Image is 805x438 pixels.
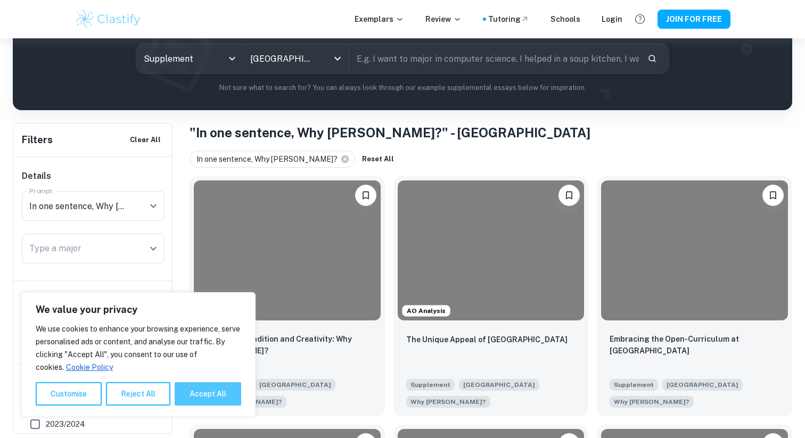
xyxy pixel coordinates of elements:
[196,153,342,165] span: In one sentence, Why [PERSON_NAME]?
[36,303,241,316] p: We value your privacy
[631,10,649,28] button: Help and Feedback
[146,199,161,213] button: Open
[410,397,486,407] span: Why [PERSON_NAME]?
[106,382,170,406] button: Reject All
[355,185,376,206] button: Please log in to bookmark exemplars
[662,379,743,391] span: [GEOGRAPHIC_DATA]
[762,185,784,206] button: Please log in to bookmark exemplars
[425,13,462,25] p: Review
[21,82,784,93] p: Not sure what to search for? You can always look through our example supplemental essays below fo...
[602,13,622,25] a: Login
[255,379,335,391] span: [GEOGRAPHIC_DATA]
[614,397,689,407] span: Why [PERSON_NAME]?
[190,123,792,142] h1: "In one sentence, Why [PERSON_NAME]?" - [GEOGRAPHIC_DATA]
[46,418,85,430] span: 2023/2024
[22,170,165,183] h6: Details
[175,382,241,406] button: Accept All
[406,395,490,408] span: In one sentence, Why Brown?
[330,51,345,66] button: Open
[459,379,539,391] span: [GEOGRAPHIC_DATA]
[349,44,639,73] input: E.g. I want to major in computer science, I helped in a soup kitchen, I want to join the debate t...
[643,49,661,68] button: Search
[610,379,658,391] span: Supplement
[29,186,53,195] label: Prompt
[402,306,450,316] span: AO Analysis
[597,176,792,416] a: Please log in to bookmark exemplarsEmbracing the Open-Curriculum at Brown UniversitySupplement[GE...
[393,176,589,416] a: AO AnalysisPlease log in to bookmark exemplarsThe Unique Appeal of Brown UniversitySupplement[GEO...
[190,151,355,168] div: In one sentence, Why [PERSON_NAME]?
[22,133,53,147] h6: Filters
[658,10,730,29] button: JOIN FOR FREE
[36,323,241,374] p: We use cookies to enhance your browsing experience, serve personalised ads or content, and analys...
[75,9,142,30] img: Clastify logo
[21,292,256,417] div: We value your privacy
[36,382,102,406] button: Customise
[610,333,779,357] p: Embracing the Open-Curriculum at Brown University
[558,185,580,206] button: Please log in to bookmark exemplars
[190,176,385,416] a: AO AnalysisPlease log in to bookmark exemplarsEmbracing Tradition and Creativity: Why Brown?Suppl...
[146,241,161,256] button: Open
[406,379,455,391] span: Supplement
[610,395,694,408] span: In one sentence, Why Brown?
[202,333,372,357] p: Embracing Tradition and Creativity: Why Brown?
[355,13,404,25] p: Exemplars
[127,132,163,148] button: Clear All
[406,334,568,345] p: The Unique Appeal of Brown University
[136,44,242,73] div: Supplement
[359,151,397,167] button: Reset All
[551,13,580,25] a: Schools
[65,362,113,372] a: Cookie Policy
[488,13,529,25] a: Tutoring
